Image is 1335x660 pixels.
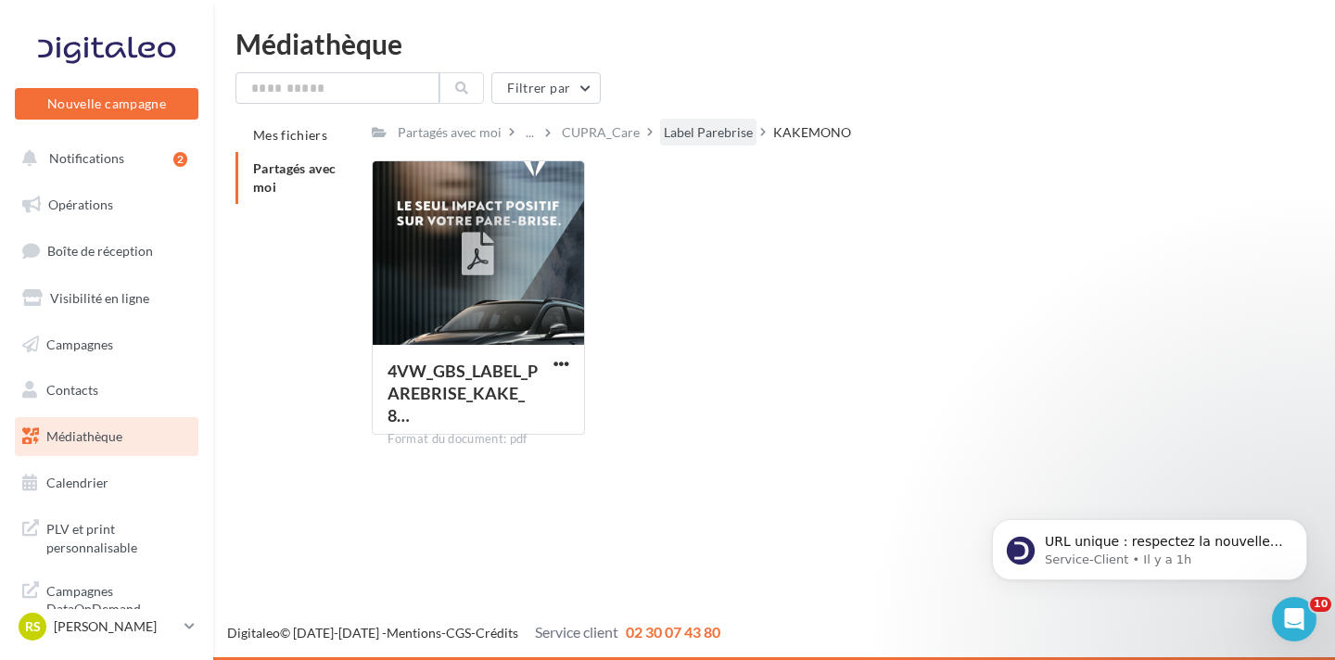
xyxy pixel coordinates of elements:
p: [PERSON_NAME] [54,617,177,636]
a: Campagnes DataOnDemand [11,571,202,626]
button: Filtrer par [491,72,601,104]
span: 4VW_GBS_LABEL_PAREBRISE_KAKE_850x2000mm_25PC_CUPRA_E2_HD [388,361,538,425]
a: PLV et print personnalisable [11,509,202,564]
a: RS [PERSON_NAME] [15,609,198,644]
a: Contacts [11,371,202,410]
span: Contacts [46,382,98,398]
a: Opérations [11,185,202,224]
div: KAKEMONO [773,123,851,142]
iframe: Intercom live chat [1272,597,1316,641]
a: Visibilité en ligne [11,279,202,318]
span: Opérations [48,197,113,212]
a: Crédits [476,625,518,641]
div: Format du document: pdf [388,431,568,448]
div: Label Parebrise [664,123,753,142]
a: Campagnes [11,325,202,364]
span: URL unique : respectez la nouvelle exigence de Google Google exige désormais que chaque fiche Goo... [81,54,319,272]
span: 10 [1310,597,1331,612]
iframe: Intercom notifications message [964,480,1335,610]
a: Calendrier [11,463,202,502]
span: Campagnes [46,336,113,351]
p: Message from Service-Client, sent Il y a 1h [81,71,320,88]
a: CGS [446,625,471,641]
span: Visibilité en ligne [50,290,149,306]
span: Médiathèque [46,428,122,444]
span: Calendrier [46,475,108,490]
div: Médiathèque [235,30,1313,57]
span: Partagés avec moi [253,160,337,195]
span: Service client [535,623,618,641]
span: Mes fichiers [253,127,327,143]
div: CUPRA_Care [562,123,640,142]
a: Digitaleo [227,625,280,641]
span: 02 30 07 43 80 [626,623,720,641]
a: Mentions [387,625,441,641]
div: ... [522,120,538,146]
span: RS [25,617,41,636]
button: Notifications 2 [11,139,195,178]
span: Boîte de réception [47,243,153,259]
span: © [DATE]-[DATE] - - - [227,625,720,641]
span: Notifications [49,150,124,166]
div: 2 [173,152,187,167]
a: Boîte de réception [11,231,202,271]
span: PLV et print personnalisable [46,516,191,556]
div: Partagés avec moi [398,123,502,142]
a: Médiathèque [11,417,202,456]
span: Campagnes DataOnDemand [46,578,191,618]
button: Nouvelle campagne [15,88,198,120]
